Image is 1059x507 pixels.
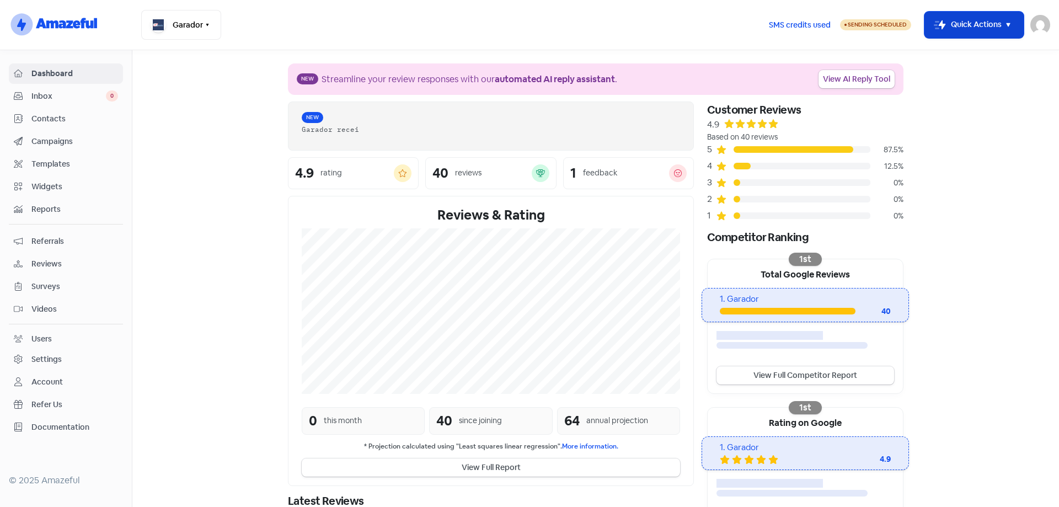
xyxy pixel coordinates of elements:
[31,333,52,345] div: Users
[720,293,890,306] div: 1. Garador
[9,177,123,197] a: Widgets
[707,131,903,143] div: Based on 40 reviews
[870,161,903,172] div: 12.5%
[320,167,342,179] div: rating
[324,415,362,426] div: this month
[31,158,118,170] span: Templates
[562,442,618,451] a: More information.
[302,205,680,225] div: Reviews & Rating
[302,458,680,477] button: View Full Report
[847,453,891,465] div: 4.9
[789,253,822,266] div: 1st
[9,372,123,392] a: Account
[708,408,903,436] div: Rating on Google
[31,258,118,270] span: Reviews
[848,21,907,28] span: Sending Scheduled
[583,167,617,179] div: feedback
[9,474,123,487] div: © 2025 Amazeful
[297,73,318,84] span: New
[31,236,118,247] span: Referrals
[720,441,890,454] div: 1. Garador
[586,415,648,426] div: annual projection
[436,411,452,431] div: 40
[31,354,62,365] div: Settings
[309,411,317,431] div: 0
[1030,15,1050,35] img: User
[855,306,891,317] div: 40
[707,209,716,222] div: 1
[769,19,831,31] span: SMS credits used
[31,113,118,125] span: Contacts
[432,167,448,180] div: 40
[870,144,903,156] div: 87.5%
[425,157,556,189] a: 40reviews
[870,210,903,222] div: 0%
[31,204,118,215] span: Reports
[9,329,123,349] a: Users
[141,10,221,40] button: Garador
[819,70,895,88] a: View AI Reply Tool
[708,259,903,288] div: Total Google Reviews
[495,73,615,85] b: automated AI reply assistant
[9,254,123,274] a: Reviews
[288,157,419,189] a: 4.9rating
[31,90,106,102] span: Inbox
[870,194,903,205] div: 0%
[924,12,1024,38] button: Quick Actions
[9,199,123,220] a: Reports
[564,411,580,431] div: 64
[9,349,123,370] a: Settings
[570,167,576,180] div: 1
[322,73,617,86] div: Streamline your review responses with our .
[707,143,716,156] div: 5
[563,157,694,189] a: 1feedback
[295,167,314,180] div: 4.9
[31,399,118,410] span: Refer Us
[870,177,903,189] div: 0%
[707,229,903,246] div: Competitor Ranking
[707,176,716,189] div: 3
[302,124,680,135] div: Garador recei
[31,281,118,292] span: Surveys
[716,366,894,385] a: View Full Competitor Report
[9,276,123,297] a: Surveys
[9,299,123,319] a: Videos
[707,102,903,118] div: Customer Reviews
[707,193,716,206] div: 2
[9,86,123,106] a: Inbox 0
[455,167,482,179] div: reviews
[9,394,123,415] a: Refer Us
[31,303,118,315] span: Videos
[9,109,123,129] a: Contacts
[31,376,63,388] div: Account
[9,63,123,84] a: Dashboard
[9,154,123,174] a: Templates
[9,231,123,252] a: Referrals
[459,415,502,426] div: since joining
[707,118,719,131] div: 4.9
[760,18,840,30] a: SMS credits used
[31,181,118,193] span: Widgets
[840,18,911,31] a: Sending Scheduled
[707,159,716,173] div: 4
[106,90,118,102] span: 0
[789,401,822,414] div: 1st
[302,441,680,452] small: * Projection calculated using "Least squares linear regression".
[302,112,323,123] span: New
[9,131,123,152] a: Campaigns
[31,68,118,79] span: Dashboard
[31,136,118,147] span: Campaigns
[9,417,123,437] a: Documentation
[31,421,118,433] span: Documentation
